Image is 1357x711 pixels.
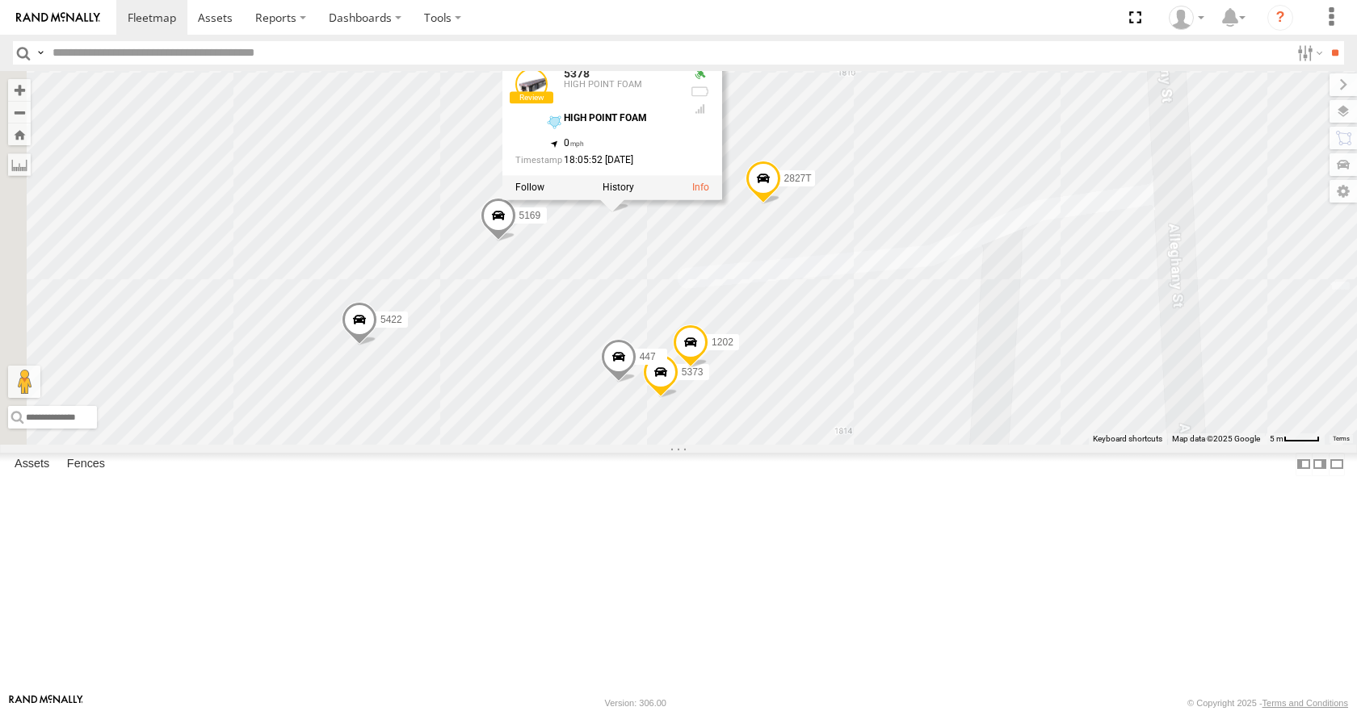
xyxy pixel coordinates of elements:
[712,337,733,348] span: 1202
[515,68,548,100] a: View Asset Details
[690,103,709,116] div: Last Event GSM Signal Strength
[1265,433,1325,445] button: Map Scale: 5 m per 41 pixels
[690,68,709,81] div: Valid GPS Fix
[564,113,677,123] div: HIGH POINT FOAM
[8,79,31,101] button: Zoom in
[1291,41,1325,65] label: Search Filter Options
[1093,433,1162,445] button: Keyboard shortcuts
[564,67,590,80] a: 5378
[515,182,544,194] label: Realtime tracking of Asset
[1312,453,1328,476] label: Dock Summary Table to the Right
[1333,435,1350,441] a: Terms (opens in new tab)
[603,182,634,194] label: View Asset History
[640,352,656,363] span: 447
[8,123,31,145] button: Zoom Home
[564,138,584,149] span: 0
[1296,453,1312,476] label: Dock Summary Table to the Left
[34,41,47,65] label: Search Query
[1172,434,1260,443] span: Map data ©2025 Google
[1267,5,1293,31] i: ?
[59,454,113,476] label: Fences
[515,156,677,166] div: Date/time of location update
[1329,453,1345,476] label: Hide Summary Table
[519,211,541,222] span: 5169
[1262,698,1348,708] a: Terms and Conditions
[8,153,31,176] label: Measure
[605,698,666,708] div: Version: 306.00
[1163,6,1210,30] div: Todd Sigmon
[8,366,40,398] button: Drag Pegman onto the map to open Street View
[1330,180,1357,203] label: Map Settings
[682,366,704,378] span: 5373
[16,12,100,23] img: rand-logo.svg
[8,101,31,123] button: Zoom out
[692,182,709,194] a: View Asset Details
[784,174,812,185] span: 2827T
[1270,434,1283,443] span: 5 m
[9,695,83,711] a: Visit our Website
[380,315,402,326] span: 5422
[1187,698,1348,708] div: © Copyright 2025 -
[690,86,709,98] div: No battery health information received from this device.
[564,81,677,90] div: HIGH POINT FOAM
[6,454,57,476] label: Assets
